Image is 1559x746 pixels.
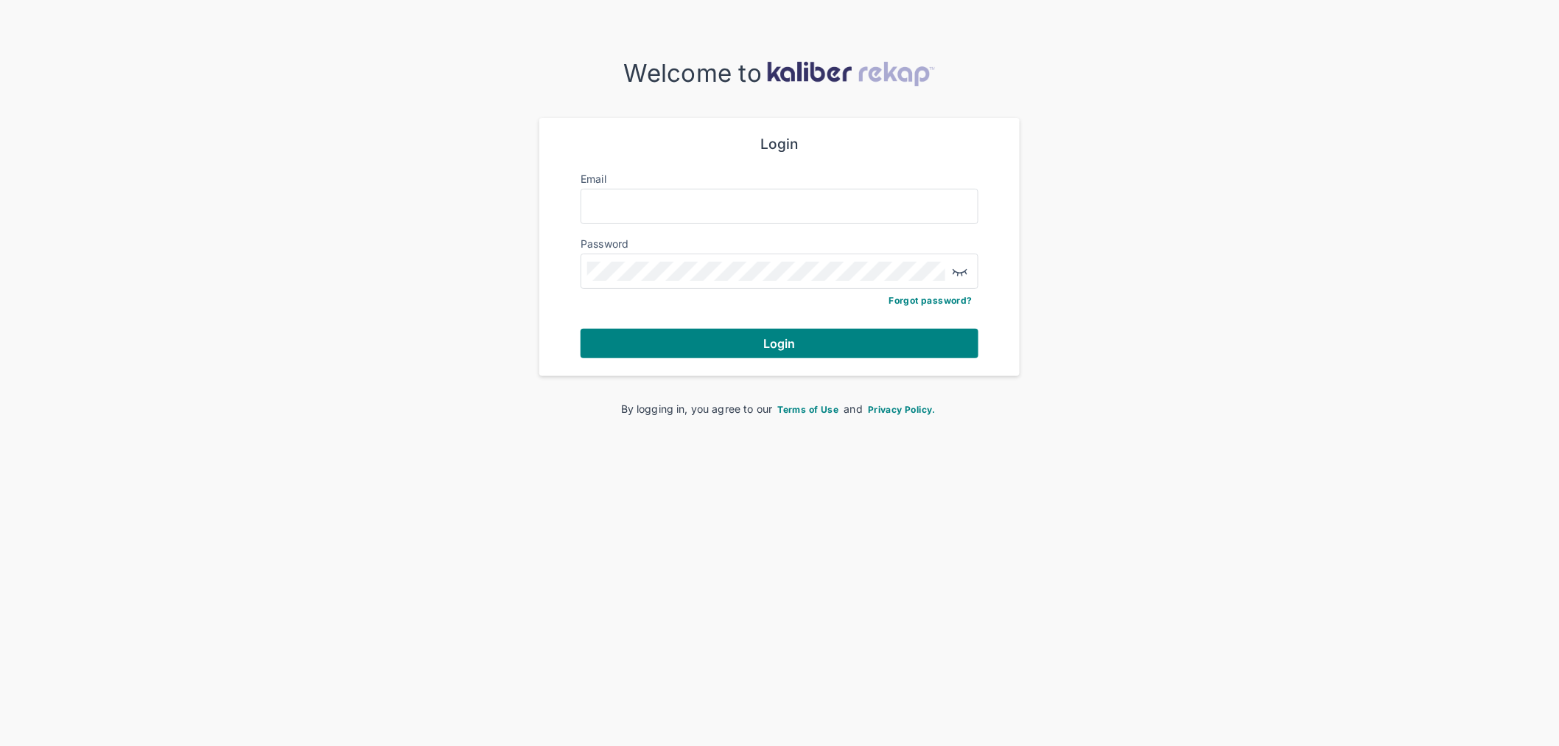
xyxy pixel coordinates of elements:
div: By logging in, you agree to our and [563,401,996,416]
span: Login [763,336,796,351]
span: Privacy Policy. [868,404,936,415]
a: Forgot password? [889,295,973,306]
a: Terms of Use [776,402,841,415]
span: Terms of Use [778,404,839,415]
label: Email [581,172,606,185]
button: Login [581,329,978,358]
img: eye-closed.fa43b6e4.svg [951,262,969,280]
img: kaliber-logo [767,61,935,86]
a: Privacy Policy. [866,402,938,415]
div: Login [581,136,978,153]
label: Password [581,237,629,250]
